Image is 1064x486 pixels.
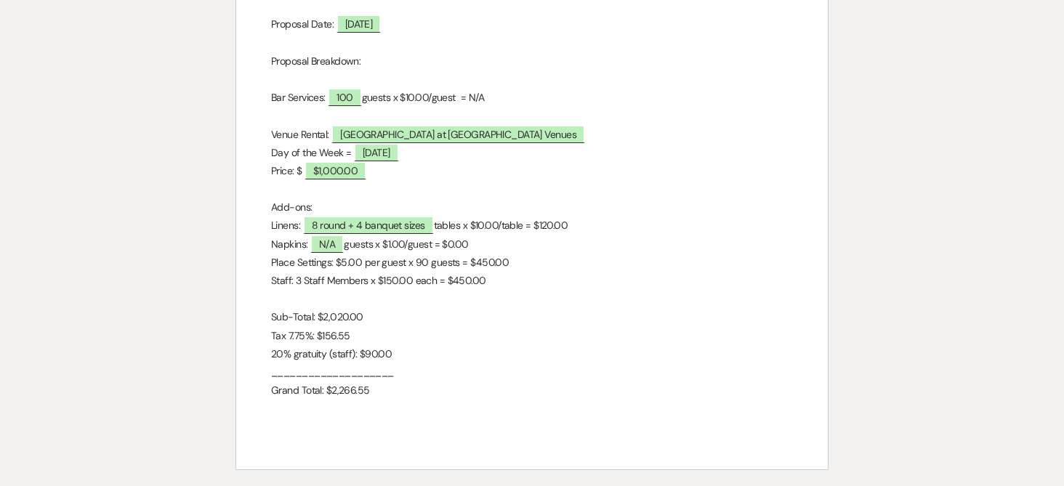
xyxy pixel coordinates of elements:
p: Venue Rental: [271,126,793,144]
span: 100 [328,88,361,106]
p: Proposal Breakdown: [271,52,793,70]
p: Staff: 3 Staff Members x $150.00 each = $450.00 [271,272,793,290]
p: Place Settings: $5.00 per guest x 90 guests = $450.00 [271,254,793,272]
span: [GEOGRAPHIC_DATA] at [GEOGRAPHIC_DATA] Venues [331,125,585,143]
p: Tax 7.75%: $156.55 [271,327,793,345]
p: Sub-Total: $2,020.00 [271,308,793,326]
span: N/A [310,235,344,253]
p: Proposal Date: [271,15,793,33]
p: ____________________ [271,363,793,381]
span: [DATE] [354,143,399,161]
span: 8 round + 4 banquet sizes [303,216,434,234]
p: Bar Services: guests x $10.00/guest = N/A [271,89,793,107]
p: Grand Total: $2,266.55 [271,381,793,400]
p: 20% gratuity (staff): $90.00 [271,345,793,363]
p: Linens: tables x $10.00/table = $120.00 [271,216,793,235]
p: Day of the Week = [271,144,793,162]
p: Napkins: guests x $1.00/guest = $0.00 [271,235,793,254]
span: $1,000.00 [305,161,366,179]
p: Add-ons: [271,198,793,216]
span: [DATE] [336,15,382,33]
p: Price: $ [271,162,793,180]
